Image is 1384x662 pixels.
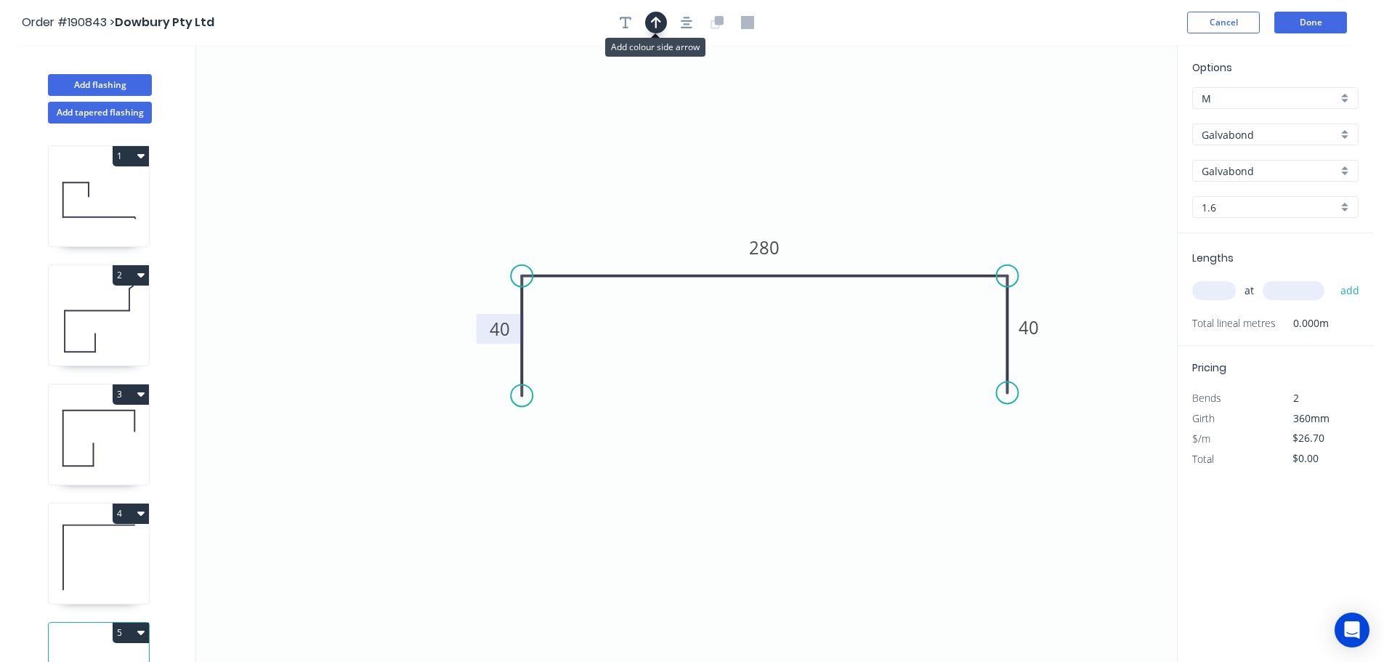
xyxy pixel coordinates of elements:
tspan: 280 [749,235,780,259]
input: Colour [1202,164,1338,179]
span: Bends [1192,391,1221,405]
button: Cancel [1187,12,1260,33]
button: Add flashing [48,74,152,96]
button: 3 [113,384,149,405]
span: Lengths [1192,251,1234,265]
span: at [1245,280,1254,301]
span: $/m [1192,432,1210,445]
span: Dowbury Pty Ltd [115,14,214,31]
button: 1 [113,146,149,166]
span: 2 [1293,391,1299,405]
span: 0.000m [1276,313,1329,334]
button: 5 [113,623,149,643]
span: Girth [1192,411,1215,425]
tspan: 40 [490,317,510,341]
div: Add colour side arrow [605,38,705,57]
span: Order #190843 > [22,14,115,31]
span: Total lineal metres [1192,313,1276,334]
span: Pricing [1192,360,1226,375]
tspan: 40 [1019,315,1039,339]
button: 2 [113,265,149,286]
button: Add tapered flashing [48,102,152,124]
div: Open Intercom Messenger [1335,613,1369,647]
button: Done [1274,12,1347,33]
input: Price level [1202,91,1338,106]
span: 360mm [1293,411,1330,425]
span: Options [1192,60,1232,75]
svg: 0 [196,45,1177,662]
input: Thickness [1202,200,1338,215]
input: Material [1202,127,1338,142]
button: add [1333,278,1367,303]
button: 4 [113,504,149,524]
span: Total [1192,452,1214,466]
